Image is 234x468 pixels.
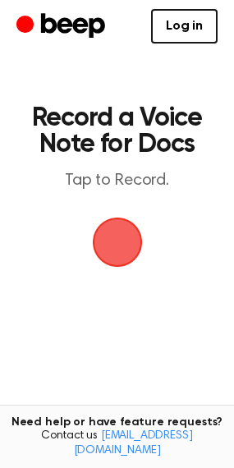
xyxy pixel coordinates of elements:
h1: Record a Voice Note for Docs [30,105,204,158]
p: Tap to Record. [30,171,204,191]
img: Beep Logo [93,218,142,267]
a: [EMAIL_ADDRESS][DOMAIN_NAME] [74,430,193,457]
a: Beep [16,11,109,43]
span: Contact us [10,429,224,458]
a: Log in [151,9,218,44]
